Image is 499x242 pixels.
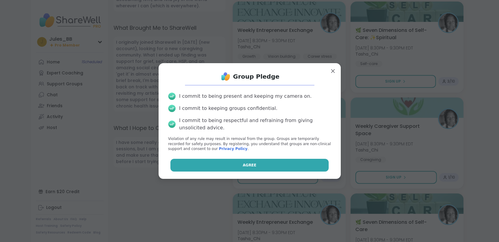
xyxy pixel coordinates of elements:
[179,93,312,100] div: I commit to being present and keeping my camera on.
[170,159,329,172] button: Agree
[219,147,248,151] a: Privacy Policy
[233,72,279,81] h1: Group Pledge
[179,117,331,131] div: I commit to being respectful and refraining from giving unsolicited advice.
[168,136,331,152] p: Violation of any rule may result in removal from the group. Groups are temporarily recorded for s...
[243,162,256,168] span: Agree
[179,105,278,112] div: I commit to keeping groups confidential.
[220,70,232,83] img: ShareWell Logo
